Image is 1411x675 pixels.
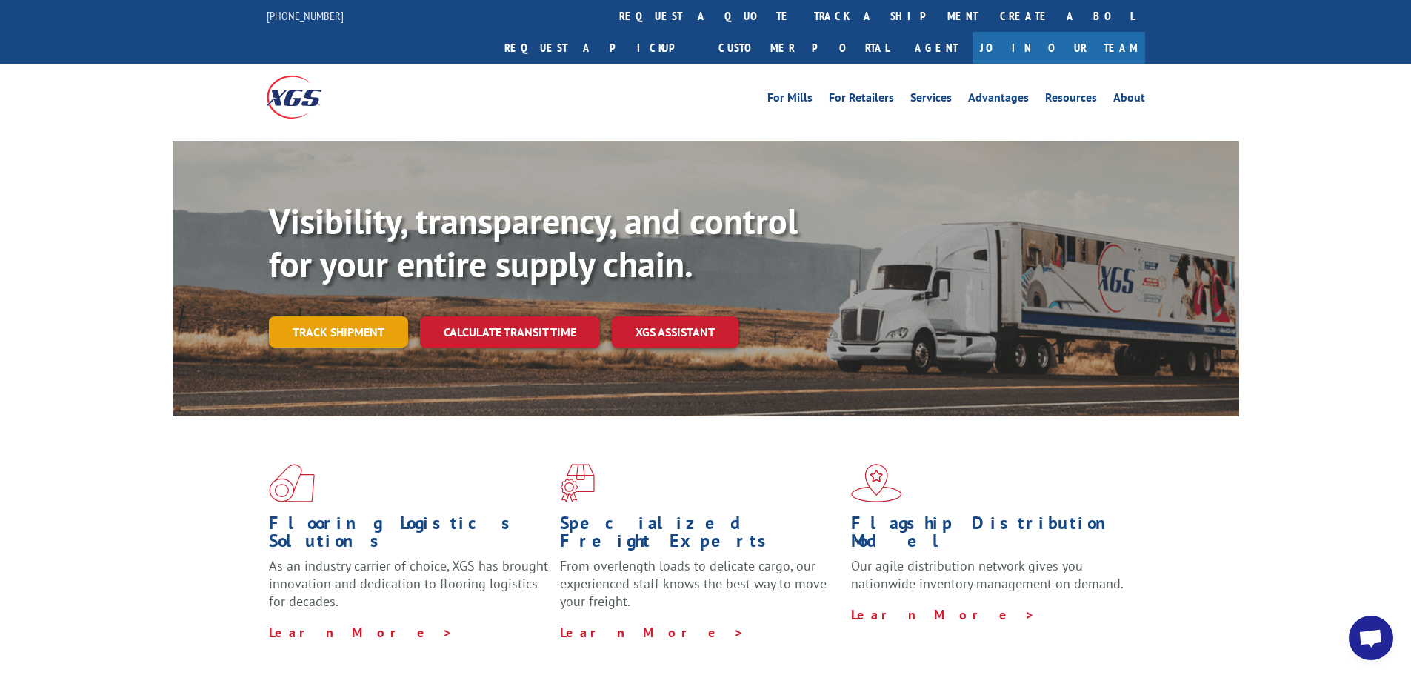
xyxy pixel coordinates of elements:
[269,316,408,348] a: Track shipment
[269,464,315,502] img: xgs-icon-total-supply-chain-intelligence-red
[269,624,453,641] a: Learn More >
[851,514,1131,557] h1: Flagship Distribution Model
[560,514,840,557] h1: Specialized Freight Experts
[968,92,1029,108] a: Advantages
[560,464,595,502] img: xgs-icon-focused-on-flooring-red
[973,32,1145,64] a: Join Our Team
[851,606,1035,623] a: Learn More >
[560,557,840,623] p: From overlength loads to delicate cargo, our experienced staff knows the best way to move your fr...
[1349,616,1393,660] div: Open chat
[910,92,952,108] a: Services
[269,198,798,287] b: Visibility, transparency, and control for your entire supply chain.
[1045,92,1097,108] a: Resources
[493,32,707,64] a: Request a pickup
[900,32,973,64] a: Agent
[269,557,548,610] span: As an industry carrier of choice, XGS has brought innovation and dedication to flooring logistics...
[767,92,813,108] a: For Mills
[560,624,744,641] a: Learn More >
[267,8,344,23] a: [PHONE_NUMBER]
[269,514,549,557] h1: Flooring Logistics Solutions
[612,316,738,348] a: XGS ASSISTANT
[851,557,1124,592] span: Our agile distribution network gives you nationwide inventory management on demand.
[851,464,902,502] img: xgs-icon-flagship-distribution-model-red
[420,316,600,348] a: Calculate transit time
[1113,92,1145,108] a: About
[829,92,894,108] a: For Retailers
[707,32,900,64] a: Customer Portal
